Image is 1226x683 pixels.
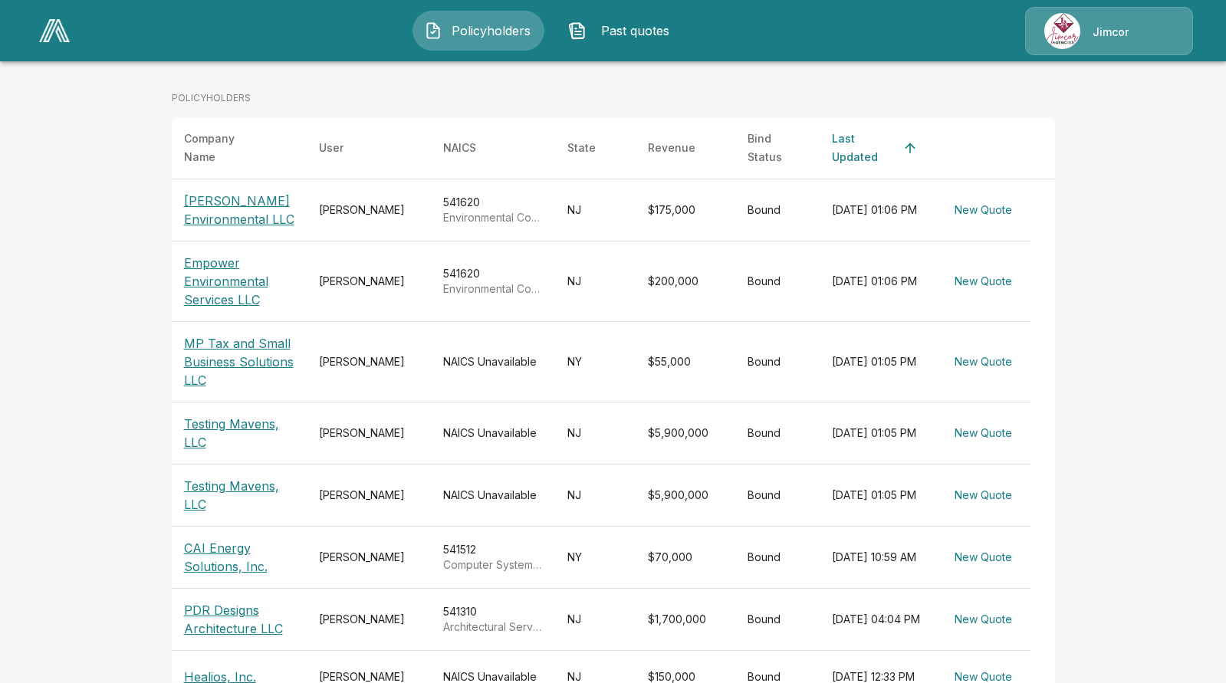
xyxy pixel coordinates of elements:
[648,139,695,157] div: Revenue
[449,21,533,40] span: Policyholders
[948,419,1018,448] button: New Quote
[636,527,735,589] td: $70,000
[832,130,896,166] div: Last Updated
[443,266,543,297] div: 541620
[184,601,294,638] p: PDR Designs Architecture LLC
[443,619,543,635] p: Architectural Services
[636,322,735,402] td: $55,000
[555,589,636,651] td: NJ
[443,281,543,297] p: Environmental Consulting Services
[443,542,543,573] div: 541512
[319,354,419,369] div: [PERSON_NAME]
[319,612,419,627] div: [PERSON_NAME]
[820,402,936,465] td: [DATE] 01:05 PM
[735,527,820,589] td: Bound
[413,11,544,51] button: Policyholders IconPolicyholders
[593,21,677,40] span: Past quotes
[568,21,587,40] img: Past quotes Icon
[948,606,1018,634] button: New Quote
[735,322,820,402] td: Bound
[184,334,294,389] p: MP Tax and Small Business Solutions LLC
[948,543,1018,572] button: New Quote
[735,179,820,241] td: Bound
[319,488,419,503] div: [PERSON_NAME]
[184,254,294,309] p: Empower Environmental Services LLC
[431,402,555,465] td: NAICS Unavailable
[424,21,442,40] img: Policyholders Icon
[319,139,343,157] div: User
[636,179,735,241] td: $175,000
[39,19,70,42] img: AA Logo
[555,179,636,241] td: NJ
[636,241,735,322] td: $200,000
[555,465,636,527] td: NJ
[636,465,735,527] td: $5,900,000
[636,402,735,465] td: $5,900,000
[319,550,419,565] div: [PERSON_NAME]
[431,322,555,402] td: NAICS Unavailable
[820,241,936,322] td: [DATE] 01:06 PM
[820,527,936,589] td: [DATE] 10:59 AM
[319,425,419,441] div: [PERSON_NAME]
[948,481,1018,510] button: New Quote
[555,402,636,465] td: NJ
[184,130,267,166] div: Company Name
[567,139,596,157] div: State
[555,241,636,322] td: NJ
[735,589,820,651] td: Bound
[735,465,820,527] td: Bound
[735,241,820,322] td: Bound
[555,322,636,402] td: NY
[948,268,1018,296] button: New Quote
[443,604,543,635] div: 541310
[319,274,419,289] div: [PERSON_NAME]
[948,196,1018,225] button: New Quote
[319,202,419,218] div: [PERSON_NAME]
[443,557,543,573] p: Computer Systems Design Services
[184,415,294,452] p: Testing Mavens, LLC
[820,465,936,527] td: [DATE] 01:05 PM
[443,139,476,157] div: NAICS
[184,477,294,514] p: Testing Mavens, LLC
[820,179,936,241] td: [DATE] 01:06 PM
[820,322,936,402] td: [DATE] 01:05 PM
[636,589,735,651] td: $1,700,000
[184,192,294,228] p: [PERSON_NAME] Environmental LLC
[735,117,820,179] th: Bind Status
[820,589,936,651] td: [DATE] 04:04 PM
[948,348,1018,376] button: New Quote
[431,465,555,527] td: NAICS Unavailable
[557,11,689,51] button: Past quotes IconPast quotes
[172,91,251,105] p: POLICYHOLDERS
[443,195,543,225] div: 541620
[184,539,294,576] p: CAI Energy Solutions, Inc.
[443,210,543,225] p: Environmental Consulting Services
[555,527,636,589] td: NY
[735,402,820,465] td: Bound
